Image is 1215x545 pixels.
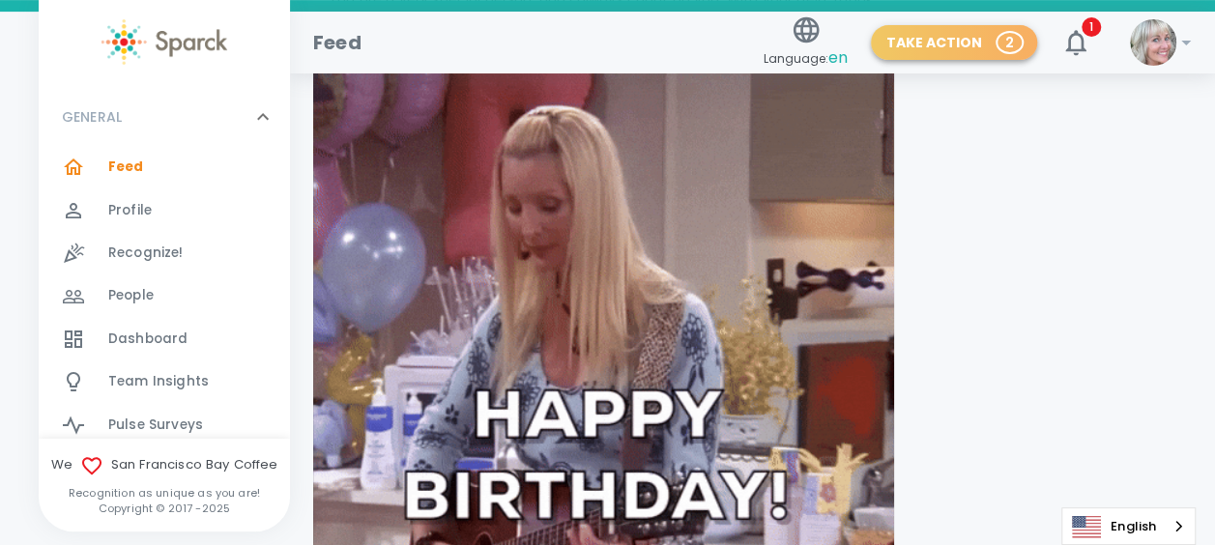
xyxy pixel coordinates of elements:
[313,27,362,58] h1: Feed
[108,330,188,349] span: Dashboard
[39,146,290,188] a: Feed
[101,19,227,65] img: Sparck logo
[1061,507,1196,545] div: Language
[39,318,290,360] a: Dashboard
[39,404,290,446] a: Pulse Surveys
[39,454,290,477] span: We San Francisco Bay Coffee
[108,416,203,435] span: Pulse Surveys
[1061,507,1196,545] aside: Language selected: English
[39,146,290,454] div: GENERAL
[108,286,154,305] span: People
[828,46,848,69] span: en
[764,45,848,72] span: Language:
[1053,19,1099,66] button: 1
[62,107,122,127] p: GENERAL
[756,9,855,77] button: Language:en
[39,19,290,65] a: Sparck logo
[1005,33,1014,52] p: 2
[39,88,290,146] div: GENERAL
[39,274,290,317] a: People
[1062,508,1195,544] a: English
[1082,17,1101,37] span: 1
[39,189,290,232] a: Profile
[108,158,144,177] span: Feed
[108,244,184,263] span: Recognize!
[108,201,152,220] span: Profile
[39,501,290,516] p: Copyright © 2017 - 2025
[39,485,290,501] p: Recognition as unique as you are!
[871,25,1037,61] button: Take Action 2
[108,372,209,391] span: Team Insights
[39,360,290,403] a: Team Insights
[1130,19,1176,66] img: Picture of Linda
[39,232,290,274] a: Recognize!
